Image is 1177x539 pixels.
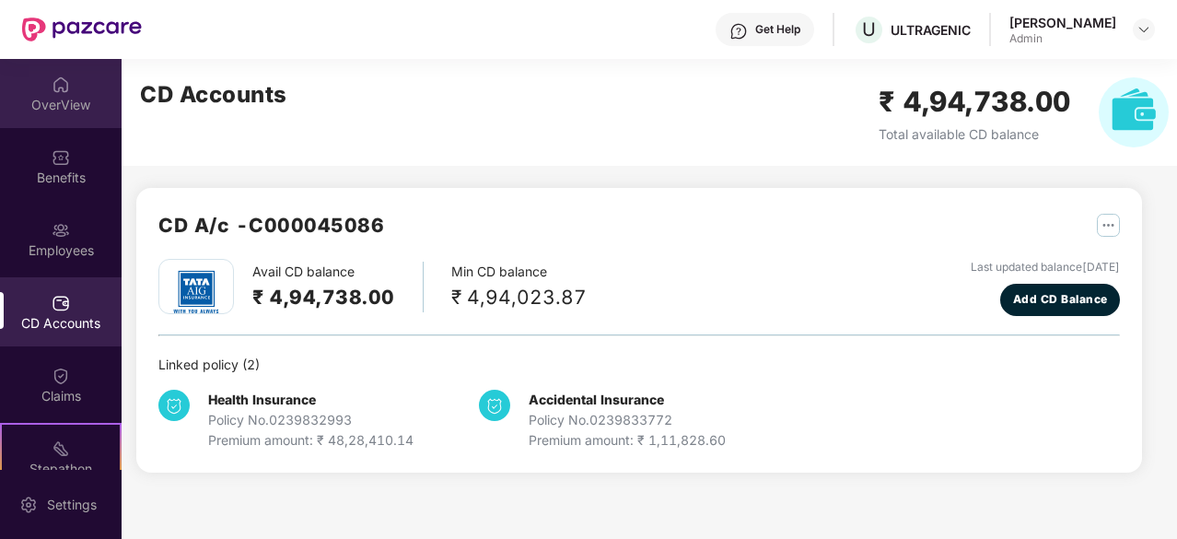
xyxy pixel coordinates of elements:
[1000,284,1120,316] button: Add CD Balance
[52,148,70,167] img: svg+xml;base64,PHN2ZyBpZD0iQmVuZWZpdHMiIHhtbG5zPSJodHRwOi8vd3d3LnczLm9yZy8yMDAwL3N2ZyIgd2lkdGg9Ij...
[41,496,102,514] div: Settings
[158,210,384,240] h2: CD A/c - C000045086
[22,18,142,41] img: New Pazcare Logo
[1013,291,1108,309] span: Add CD Balance
[164,260,228,324] img: tatag.png
[1097,214,1120,237] img: svg+xml;base64,PHN2ZyB4bWxucz0iaHR0cDovL3d3dy53My5vcmcvMjAwMC9zdmciIHdpZHRoPSIyNSIgaGVpZ2h0PSIyNS...
[52,76,70,94] img: svg+xml;base64,PHN2ZyBpZD0iSG9tZSIgeG1sbnM9Imh0dHA6Ly93d3cudzMub3JnLzIwMDAvc3ZnIiB3aWR0aD0iMjAiIG...
[52,367,70,385] img: svg+xml;base64,PHN2ZyBpZD0iQ2xhaW0iIHhtbG5zPSJodHRwOi8vd3d3LnczLm9yZy8yMDAwL3N2ZyIgd2lkdGg9IjIwIi...
[529,410,726,430] div: Policy No. 0239833772
[252,282,395,312] h2: ₹ 4,94,738.00
[52,221,70,240] img: svg+xml;base64,PHN2ZyBpZD0iRW1wbG95ZWVzIiB4bWxucz0iaHR0cDovL3d3dy53My5vcmcvMjAwMC9zdmciIHdpZHRoPS...
[529,430,726,451] div: Premium amount: ₹ 1,11,828.60
[252,262,424,312] div: Avail CD balance
[1009,31,1116,46] div: Admin
[158,355,1120,375] div: Linked policy ( 2 )
[451,262,587,312] div: Min CD balance
[208,430,414,451] div: Premium amount: ₹ 48,28,410.14
[19,496,38,514] img: svg+xml;base64,PHN2ZyBpZD0iU2V0dGluZy0yMHgyMCIgeG1sbnM9Imh0dHA6Ly93d3cudzMub3JnLzIwMDAvc3ZnIiB3aW...
[158,390,190,421] img: svg+xml;base64,PHN2ZyB4bWxucz0iaHR0cDovL3d3dy53My5vcmcvMjAwMC9zdmciIHdpZHRoPSIzNCIgaGVpZ2h0PSIzNC...
[140,77,287,112] h2: CD Accounts
[879,80,1071,123] h2: ₹ 4,94,738.00
[52,294,70,312] img: svg+xml;base64,PHN2ZyBpZD0iQ0RfQWNjb3VudHMiIGRhdGEtbmFtZT0iQ0QgQWNjb3VudHMiIHhtbG5zPSJodHRwOi8vd3...
[755,22,800,37] div: Get Help
[479,390,510,421] img: svg+xml;base64,PHN2ZyB4bWxucz0iaHR0cDovL3d3dy53My5vcmcvMjAwMC9zdmciIHdpZHRoPSIzNCIgaGVpZ2h0PSIzNC...
[52,439,70,458] img: svg+xml;base64,PHN2ZyB4bWxucz0iaHR0cDovL3d3dy53My5vcmcvMjAwMC9zdmciIHdpZHRoPSIyMSIgaGVpZ2h0PSIyMC...
[1009,14,1116,31] div: [PERSON_NAME]
[862,18,876,41] span: U
[891,21,971,39] div: ULTRAGENIC
[2,460,120,478] div: Stepathon
[451,282,587,312] div: ₹ 4,94,023.87
[879,126,1039,142] span: Total available CD balance
[529,392,664,407] b: Accidental Insurance
[208,392,316,407] b: Health Insurance
[1136,22,1151,37] img: svg+xml;base64,PHN2ZyBpZD0iRHJvcGRvd24tMzJ4MzIiIHhtbG5zPSJodHRwOi8vd3d3LnczLm9yZy8yMDAwL3N2ZyIgd2...
[208,410,414,430] div: Policy No. 0239832993
[729,22,748,41] img: svg+xml;base64,PHN2ZyBpZD0iSGVscC0zMngzMiIgeG1sbnM9Imh0dHA6Ly93d3cudzMub3JnLzIwMDAvc3ZnIiB3aWR0aD...
[1099,77,1169,147] img: svg+xml;base64,PHN2ZyB4bWxucz0iaHR0cDovL3d3dy53My5vcmcvMjAwMC9zdmciIHhtbG5zOnhsaW5rPSJodHRwOi8vd3...
[971,259,1120,276] div: Last updated balance [DATE]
